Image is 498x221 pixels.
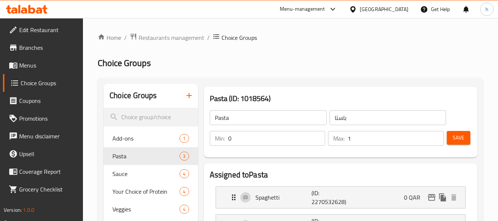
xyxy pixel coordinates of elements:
[3,56,83,74] a: Menus
[19,132,77,141] span: Menu disclaimer
[98,55,151,71] span: Choice Groups
[180,188,188,195] span: 4
[180,152,189,160] div: Choices
[19,25,77,34] span: Edit Restaurant
[448,192,459,203] button: delete
[180,153,188,160] span: 3
[3,145,83,163] a: Upsell
[180,205,189,214] div: Choices
[104,165,198,183] div: Sauce4
[3,163,83,180] a: Coverage Report
[180,169,189,178] div: Choices
[447,131,470,145] button: Save
[3,110,83,127] a: Promotions
[255,193,312,202] p: Spaghetti
[98,33,121,42] a: Home
[19,149,77,158] span: Upsell
[453,133,464,142] span: Save
[180,206,188,213] span: 4
[104,108,198,127] input: search
[360,5,408,13] div: [GEOGRAPHIC_DATA]
[216,187,465,208] div: Expand
[404,193,426,202] p: 0 QAR
[112,152,180,160] span: Pasta
[180,187,189,196] div: Choices
[19,43,77,52] span: Branches
[23,205,34,215] span: 1.0.0
[210,183,471,211] li: Expand
[3,92,83,110] a: Coupons
[112,187,180,196] span: Your Choice of Protein
[215,134,225,143] p: Min:
[485,5,488,13] span: h
[104,130,198,147] div: Add-ons1
[21,79,77,87] span: Choice Groups
[104,183,198,200] div: Your Choice of Protein4
[112,169,180,178] span: Sauce
[104,200,198,218] div: Veggies4
[104,147,198,165] div: Pasta3
[180,135,188,142] span: 1
[180,170,188,177] span: 4
[19,167,77,176] span: Coverage Report
[124,33,127,42] li: /
[222,33,257,42] span: Choice Groups
[180,134,189,143] div: Choices
[3,21,83,39] a: Edit Restaurant
[19,61,77,70] span: Menus
[19,96,77,105] span: Coupons
[98,33,483,42] nav: breadcrumb
[19,114,77,123] span: Promotions
[139,33,204,42] span: Restaurants management
[426,192,437,203] button: edit
[437,192,448,203] button: duplicate
[333,134,345,143] p: Max:
[130,33,204,42] a: Restaurants management
[207,33,210,42] li: /
[3,127,83,145] a: Menu disclaimer
[112,205,180,214] span: Veggies
[210,169,471,180] h2: Assigned to Pasta
[19,185,77,194] span: Grocery Checklist
[311,189,349,206] p: (ID: 2270532628)
[3,74,83,92] a: Choice Groups
[112,134,180,143] span: Add-ons
[109,90,157,101] h2: Choice Groups
[210,93,471,104] h3: Pasta (ID: 1018564)
[3,39,83,56] a: Branches
[3,180,83,198] a: Grocery Checklist
[280,5,325,14] div: Menu-management
[4,205,22,215] span: Version:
